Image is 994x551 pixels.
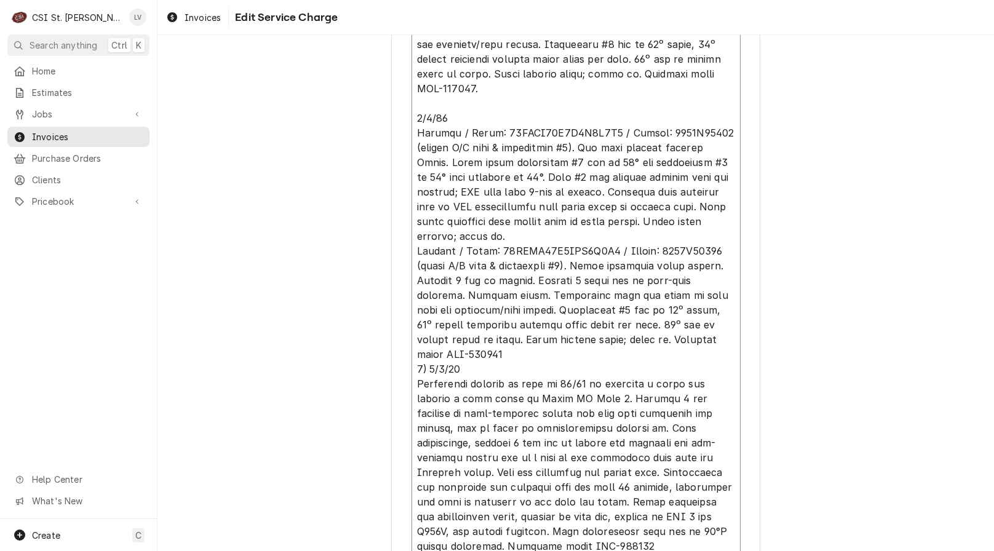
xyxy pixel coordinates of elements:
[161,7,226,28] a: Invoices
[32,195,125,208] span: Pricebook
[7,82,149,103] a: Estimates
[129,9,146,26] div: Lisa Vestal's Avatar
[32,65,143,77] span: Home
[7,104,149,124] a: Go to Jobs
[129,9,146,26] div: LV
[30,39,97,52] span: Search anything
[111,39,127,52] span: Ctrl
[32,173,143,186] span: Clients
[231,9,338,26] span: Edit Service Charge
[7,170,149,190] a: Clients
[11,9,28,26] div: CSI St. Louis's Avatar
[136,39,141,52] span: K
[32,86,143,99] span: Estimates
[7,191,149,212] a: Go to Pricebook
[11,9,28,26] div: C
[32,152,143,165] span: Purchase Orders
[7,469,149,490] a: Go to Help Center
[32,11,122,24] div: CSI St. [PERSON_NAME]
[32,530,60,541] span: Create
[7,127,149,147] a: Invoices
[32,473,142,486] span: Help Center
[7,491,149,511] a: Go to What's New
[185,11,221,24] span: Invoices
[135,529,141,542] span: C
[32,494,142,507] span: What's New
[32,130,143,143] span: Invoices
[7,34,149,56] button: Search anythingCtrlK
[32,108,125,121] span: Jobs
[7,148,149,168] a: Purchase Orders
[7,61,149,81] a: Home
